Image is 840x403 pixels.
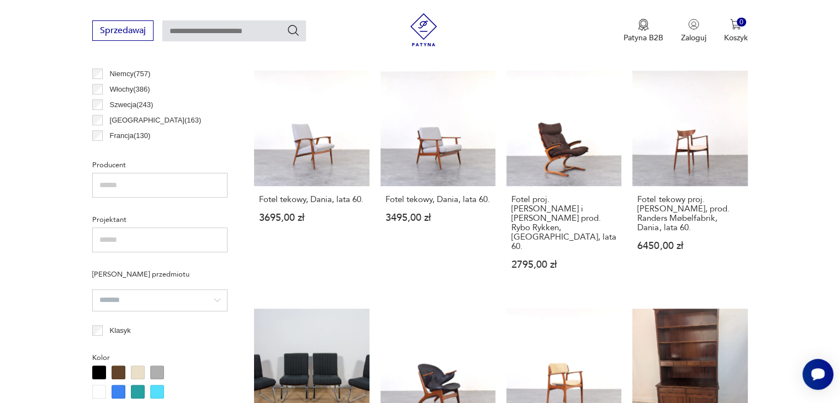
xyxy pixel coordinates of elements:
img: Ikona koszyka [730,19,741,30]
img: Patyna - sklep z meblami i dekoracjami vintage [407,13,440,46]
a: Ikona medaluPatyna B2B [624,19,663,43]
a: Sprzedawaj [92,28,154,35]
a: Fotel tekowy proj. Harry Østergaard, prod. Randers Møbelfabrik, Dania, lata 60.Fotel tekowy proj.... [632,71,747,290]
h3: Fotel tekowy, Dania, lata 60. [259,195,364,204]
p: Projektant [92,214,228,226]
button: Zaloguj [681,19,706,43]
img: Ikonka użytkownika [688,19,699,30]
p: Niemcy ( 757 ) [110,68,151,80]
h3: Fotel tekowy proj. [PERSON_NAME], prod. Randers Møbelfabrik, Dania, lata 60. [637,195,742,232]
p: Producent [92,159,228,171]
h3: Fotel proj. [PERSON_NAME] i [PERSON_NAME] prod. Rybo Rykken, [GEOGRAPHIC_DATA], lata 60. [511,195,616,251]
p: Włochy ( 386 ) [110,83,150,96]
p: Kolor [92,352,228,364]
p: Koszyk [724,33,748,43]
p: Patyna B2B [624,33,663,43]
img: Ikona medalu [638,19,649,31]
p: 3495,00 zł [385,213,490,222]
div: 0 [737,18,746,27]
a: Fotel proj. Elsa i Nordahl Solheim prod. Rybo Rykken, Norwegia, lata 60.Fotel proj. [PERSON_NAME]... [506,71,621,290]
iframe: Smartsupp widget button [802,359,833,390]
p: 3695,00 zł [259,213,364,222]
a: Fotel tekowy, Dania, lata 60.Fotel tekowy, Dania, lata 60.3495,00 zł [381,71,495,290]
p: Zaloguj [681,33,706,43]
p: Francja ( 130 ) [110,130,151,142]
button: 0Koszyk [724,19,748,43]
a: Fotel tekowy, Dania, lata 60.Fotel tekowy, Dania, lata 60.3695,00 zł [254,71,369,290]
p: Czechy ( 121 ) [110,145,151,157]
button: Patyna B2B [624,19,663,43]
p: Szwecja ( 243 ) [110,99,154,111]
h3: Fotel tekowy, Dania, lata 60. [385,195,490,204]
p: [PERSON_NAME] przedmiotu [92,268,228,280]
button: Sprzedawaj [92,20,154,41]
p: [GEOGRAPHIC_DATA] ( 163 ) [110,114,202,126]
p: 6450,00 zł [637,241,742,251]
p: Klasyk [110,325,131,337]
p: 2795,00 zł [511,260,616,269]
button: Szukaj [287,24,300,37]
